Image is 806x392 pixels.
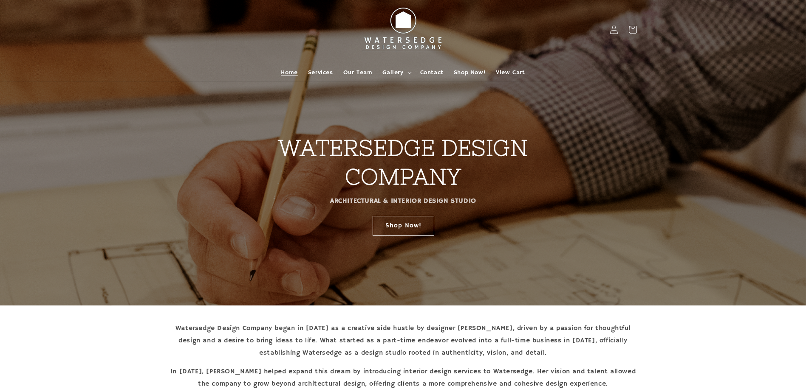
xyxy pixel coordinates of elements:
[308,69,333,76] span: Services
[303,64,338,81] a: Services
[170,322,637,359] p: Watersedge Design Company began in [DATE] as a creative side hustle by designer [PERSON_NAME], dr...
[281,69,297,76] span: Home
[372,216,434,235] a: Shop Now!
[170,366,637,390] p: In [DATE], [PERSON_NAME] helped expand this dream by introducing interior design services to Wate...
[415,64,449,81] a: Contact
[356,3,450,56] img: Watersedge Design Co
[382,69,403,76] span: Gallery
[454,69,486,76] span: Shop Now!
[330,197,476,205] strong: ARCHITECTURAL & INTERIOR DESIGN STUDIO
[420,69,444,76] span: Contact
[449,64,491,81] a: Shop Now!
[343,69,373,76] span: Our Team
[496,69,525,76] span: View Cart
[338,64,378,81] a: Our Team
[278,135,528,189] strong: WATERSEDGE DESIGN COMPANY
[377,64,415,81] summary: Gallery
[491,64,530,81] a: View Cart
[276,64,303,81] a: Home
